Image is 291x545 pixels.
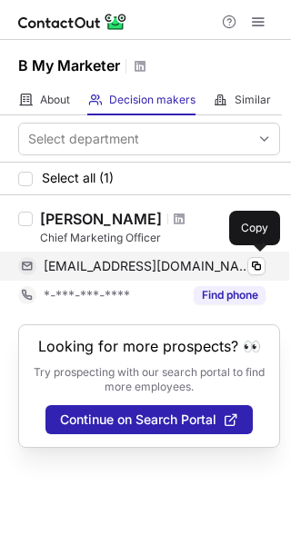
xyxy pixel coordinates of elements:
[44,258,252,274] span: [EMAIL_ADDRESS][DOMAIN_NAME]
[18,11,127,33] img: ContactOut v5.3.10
[45,405,253,434] button: Continue on Search Portal
[40,210,162,228] div: [PERSON_NAME]
[40,93,70,107] span: About
[194,286,266,304] button: Reveal Button
[40,230,280,246] div: Chief Marketing Officer
[38,338,261,354] header: Looking for more prospects? 👀
[42,171,114,185] span: Select all (1)
[109,93,196,107] span: Decision makers
[60,412,216,427] span: Continue on Search Portal
[32,365,266,394] p: Try prospecting with our search portal to find more employees.
[235,93,271,107] span: Similar
[18,54,120,76] h1: B My Marketer
[28,130,139,148] div: Select department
